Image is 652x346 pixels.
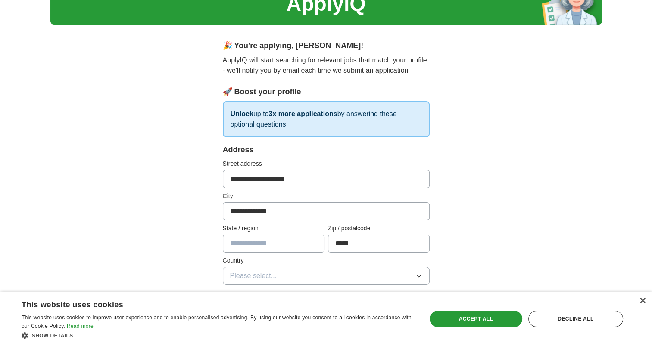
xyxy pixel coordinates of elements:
label: Zip / postalcode [328,224,430,233]
label: Country [223,256,430,265]
p: up to by answering these optional questions [223,101,430,137]
label: Street address [223,159,430,168]
strong: 3x more applications [268,110,337,117]
div: Address [223,144,430,156]
span: This website uses cookies to improve user experience and to enable personalised advertising. By u... [22,315,412,329]
label: City [223,192,430,201]
div: Show details [22,331,415,340]
p: ApplyIQ will start searching for relevant jobs that match your profile - we'll notify you by emai... [223,55,430,76]
label: State / region [223,224,324,233]
div: 🚀 Boost your profile [223,86,430,98]
button: Please select... [223,267,430,285]
span: Show details [32,333,73,339]
div: This website uses cookies [22,297,393,310]
span: Please select... [230,271,277,281]
div: 🎉 You're applying , [PERSON_NAME] ! [223,40,430,52]
div: Decline all [528,311,623,327]
strong: Unlock [231,110,253,117]
div: Close [639,298,646,304]
a: Read more, opens a new window [67,323,94,329]
div: Accept all [430,311,522,327]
